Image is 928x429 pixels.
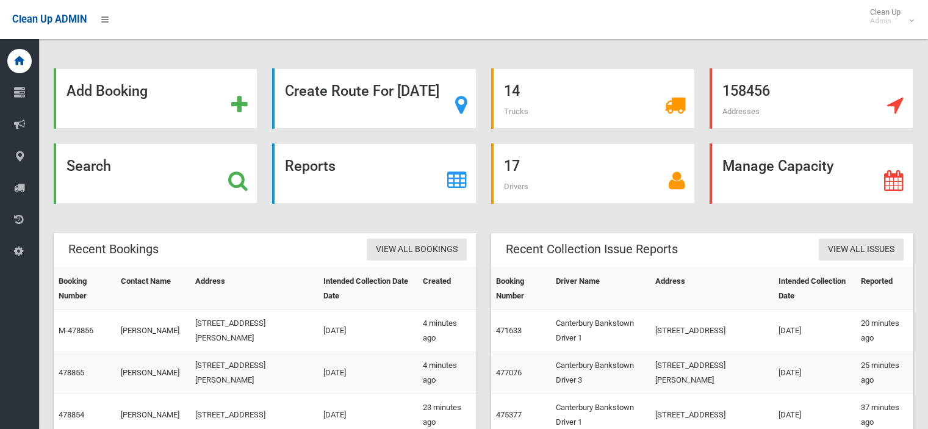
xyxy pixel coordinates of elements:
a: 471633 [496,326,522,335]
a: Manage Capacity [710,143,913,204]
td: [DATE] [318,352,418,394]
a: 17 Drivers [491,143,695,204]
a: 478854 [59,410,84,419]
th: Address [650,268,774,310]
td: 20 minutes ago [856,310,913,352]
th: Booking Number [54,268,116,310]
strong: Manage Capacity [722,157,833,175]
strong: Search [67,157,111,175]
td: Canterbury Bankstown Driver 3 [551,352,650,394]
td: Canterbury Bankstown Driver 1 [551,310,650,352]
td: [STREET_ADDRESS][PERSON_NAME] [650,352,774,394]
a: 475377 [496,410,522,419]
td: [DATE] [318,310,418,352]
span: Addresses [722,107,760,116]
a: View All Bookings [367,239,467,261]
th: Intended Collection Date [774,268,855,310]
span: Clean Up ADMIN [12,13,87,25]
th: Reported [856,268,913,310]
strong: Reports [285,157,336,175]
header: Recent Collection Issue Reports [491,237,692,261]
td: [STREET_ADDRESS] [650,310,774,352]
a: Search [54,143,257,204]
strong: 158456 [722,82,770,99]
td: [STREET_ADDRESS][PERSON_NAME] [190,310,318,352]
span: Clean Up [864,7,913,26]
a: Reports [272,143,476,204]
strong: Add Booking [67,82,148,99]
td: [STREET_ADDRESS][PERSON_NAME] [190,352,318,394]
a: M-478856 [59,326,93,335]
th: Intended Collection Date Date [318,268,418,310]
td: [PERSON_NAME] [116,310,191,352]
th: Created [418,268,476,310]
th: Driver Name [551,268,650,310]
a: 478855 [59,368,84,377]
th: Address [190,268,318,310]
strong: 17 [504,157,520,175]
strong: Create Route For [DATE] [285,82,439,99]
a: 477076 [496,368,522,377]
th: Booking Number [491,268,552,310]
td: 4 minutes ago [418,310,476,352]
td: 4 minutes ago [418,352,476,394]
a: Add Booking [54,68,257,129]
small: Admin [870,16,901,26]
span: Trucks [504,107,528,116]
strong: 14 [504,82,520,99]
th: Contact Name [116,268,191,310]
td: [DATE] [774,352,855,394]
a: Create Route For [DATE] [272,68,476,129]
td: [DATE] [774,310,855,352]
a: 14 Trucks [491,68,695,129]
td: 25 minutes ago [856,352,913,394]
a: 158456 Addresses [710,68,913,129]
a: View All Issues [819,239,904,261]
span: Drivers [504,182,528,191]
td: [PERSON_NAME] [116,352,191,394]
header: Recent Bookings [54,237,173,261]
